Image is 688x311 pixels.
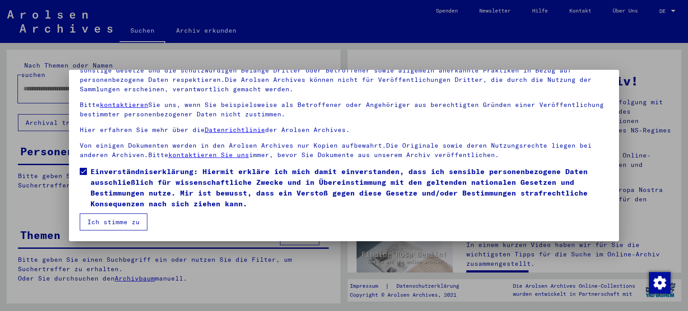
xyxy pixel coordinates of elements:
[100,101,148,109] a: kontaktieren
[80,213,147,230] button: Ich stimme zu
[80,47,609,94] p: Bitte beachten Sie, dass dieses Portal über NS - Verfolgte sensible Daten zu identifizierten oder...
[205,126,265,134] a: Datenrichtlinie
[90,166,609,209] span: Einverständniserklärung: Hiermit erkläre ich mich damit einverstanden, dass ich sensible personen...
[80,100,609,119] p: Bitte Sie uns, wenn Sie beispielsweise als Betroffener oder Angehöriger aus berechtigten Gründen ...
[649,272,670,293] div: Zustimmung ändern
[649,272,671,294] img: Zustimmung ändern
[80,141,609,160] p: Von einigen Dokumenten werden in den Arolsen Archives nur Kopien aufbewahrt.Die Originale sowie d...
[80,125,609,135] p: Hier erfahren Sie mehr über die der Arolsen Archives.
[168,151,249,159] a: kontaktieren Sie uns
